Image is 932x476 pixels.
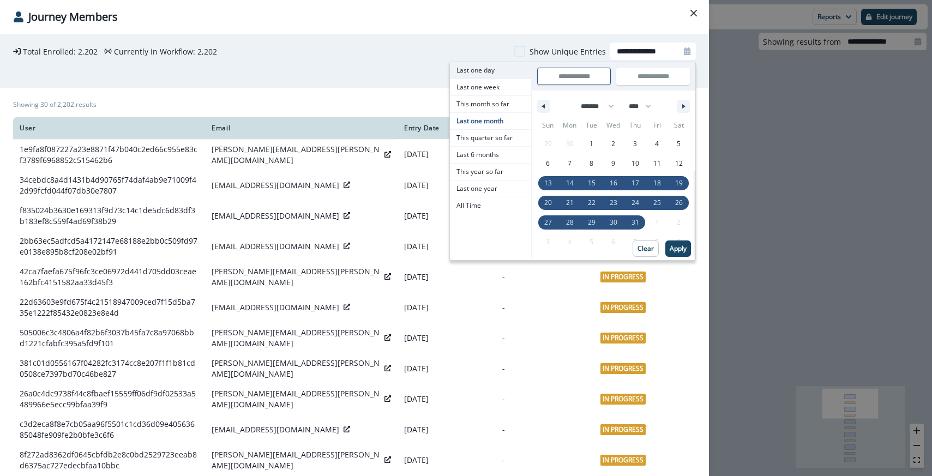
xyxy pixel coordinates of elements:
[502,394,587,405] p: -
[611,134,615,154] span: 2
[632,154,639,173] span: 10
[450,96,531,113] button: This month so far
[588,173,596,193] span: 15
[581,134,603,154] button: 1
[502,333,587,344] p: -
[13,384,205,414] td: 26a0c4dc9738f44c8fbaef15559ff06df9df02533a5489966e5ecc99bfaa39f9
[20,124,199,132] div: User
[624,134,646,154] button: 3
[653,193,661,213] span: 25
[13,231,205,262] td: 2bb63ec5adfcd5a4172147e68188e2bb0c509fd97e0138e895b8cf208e02bf91
[653,154,661,173] span: 11
[404,210,489,221] p: [DATE]
[603,173,624,193] button: 16
[544,213,552,232] span: 27
[611,154,615,173] span: 9
[610,173,617,193] span: 16
[603,213,624,232] button: 30
[450,130,531,146] span: This quarter so far
[212,241,339,252] p: [EMAIL_ADDRESS][DOMAIN_NAME]
[404,363,489,374] p: [DATE]
[404,302,489,313] p: [DATE]
[668,193,690,213] button: 26
[632,193,639,213] span: 24
[581,117,603,134] span: Tue
[114,46,195,57] p: Currently in Workflow:
[537,193,559,213] button: 20
[581,173,603,193] button: 15
[603,193,624,213] button: 23
[28,9,118,25] p: Journey Members
[212,424,339,435] p: [EMAIL_ADDRESS][DOMAIN_NAME]
[404,455,489,466] p: [DATE]
[450,130,531,147] button: This quarter so far
[13,139,205,170] td: 1e9fa8f087227a23e8871f47b040c2ed66c955e83cf3789f6968852c515462b6
[212,144,380,166] p: [PERSON_NAME][EMAIL_ADDRESS][PERSON_NAME][DOMAIN_NAME]
[450,197,531,214] button: All Time
[668,117,690,134] span: Sat
[212,180,339,191] p: [EMAIL_ADDRESS][DOMAIN_NAME]
[566,173,574,193] span: 14
[624,117,646,134] span: Thu
[646,134,668,154] button: 4
[566,213,574,232] span: 28
[450,62,531,79] button: Last one day
[450,147,531,164] button: Last 6 months
[559,193,581,213] button: 21
[450,164,531,180] span: This year so far
[588,193,596,213] span: 22
[603,154,624,173] button: 9
[633,134,637,154] span: 3
[537,173,559,193] button: 13
[675,154,683,173] span: 12
[668,173,690,193] button: 19
[13,201,205,231] td: f835024b3630e169313f9d73c14c1de5dc6d83df3b183ef8c559f4ad69f38b29
[588,213,596,232] span: 29
[600,394,646,405] span: In Progress
[603,134,624,154] button: 2
[670,245,687,252] p: Apply
[675,173,683,193] span: 19
[568,154,572,173] span: 7
[665,240,691,257] button: Apply
[530,46,606,57] p: Show Unique Entries
[450,147,531,163] span: Last 6 months
[212,449,380,471] p: [PERSON_NAME][EMAIL_ADDRESS][PERSON_NAME][DOMAIN_NAME]
[13,101,97,109] h1: Showing 30 of 2,202 results
[502,363,587,374] p: -
[668,134,690,154] button: 5
[404,180,489,191] p: [DATE]
[633,240,659,257] button: Clear
[212,124,391,132] div: Email
[600,424,646,435] span: In Progress
[668,154,690,173] button: 12
[78,46,98,57] p: 2,202
[632,213,639,232] span: 31
[646,173,668,193] button: 18
[404,149,489,160] p: [DATE]
[600,302,646,313] span: In Progress
[13,353,205,384] td: 381c01d0556167f04282fc3174cc8e207f1f1b81cd0508ce7397bd70c46be827
[13,445,205,475] td: 8f272ad8362df0645cbfdb2e8c0bd2529723eeab8d6375ac727edecbfaa10bbc
[559,117,581,134] span: Mon
[624,173,646,193] button: 17
[404,124,489,132] div: Entry Date
[685,4,702,22] button: Close
[502,424,587,435] p: -
[590,154,593,173] span: 8
[212,266,380,288] p: [PERSON_NAME][EMAIL_ADDRESS][PERSON_NAME][DOMAIN_NAME]
[450,79,531,95] span: Last one week
[610,213,617,232] span: 30
[13,262,205,292] td: 42ca7faefa675f96fc3ce06972d441d705dd03ceae162bfc4151582aa33d45f3
[404,272,489,282] p: [DATE]
[450,180,531,197] button: Last one year
[13,292,205,323] td: 22d63603e9fd675f4c21518947009ced7f15d5ba735e1222f85432e0823e8e4d
[450,113,531,130] button: Last one month
[544,193,552,213] span: 20
[212,327,380,349] p: [PERSON_NAME][EMAIL_ADDRESS][PERSON_NAME][DOMAIN_NAME]
[212,210,339,221] p: [EMAIL_ADDRESS][DOMAIN_NAME]
[13,323,205,353] td: 505006c3c4806a4f82b6f3037b45fa7c8a97068bbd1221cfabfc395a5fd9f101
[677,134,681,154] span: 5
